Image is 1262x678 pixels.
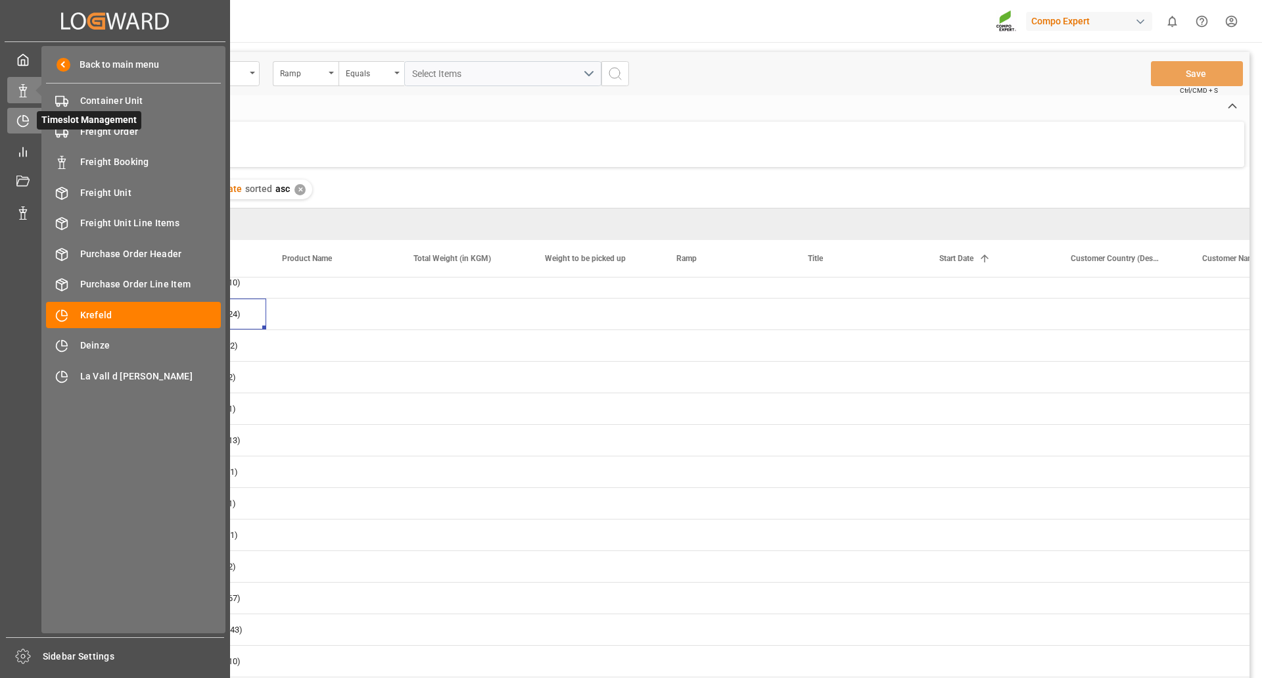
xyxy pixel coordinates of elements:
span: asc [275,183,290,194]
span: (13) [225,425,241,456]
button: open menu [273,61,339,86]
a: Freight Order [46,118,221,144]
button: search button [601,61,629,86]
span: Sidebar Settings [43,650,225,664]
span: Freight Booking [80,155,222,169]
a: My Reports [7,138,223,164]
a: Customer View [7,199,223,225]
span: Ctrl/CMD + S [1180,85,1218,95]
span: (2) [227,331,238,361]
span: Start Date [939,254,973,263]
span: Weight to be picked up [545,254,626,263]
span: La Vall d [PERSON_NAME] [80,370,222,383]
span: Total Weight (in KGM) [413,254,491,263]
a: Krefeld [46,302,221,327]
span: Select Items [412,68,468,79]
span: (10) [225,646,241,677]
span: Purchase Order Line Item [80,278,222,291]
button: open menu [339,61,404,86]
span: Freight Order [80,125,222,139]
span: Container Unit [80,94,222,108]
a: La Vall d [PERSON_NAME] [46,363,221,389]
a: Container Unit [46,88,221,114]
a: Purchase Order Line Item [46,272,221,297]
a: Deinze [46,333,221,358]
span: Title [808,254,823,263]
span: Freight Unit Line Items [80,216,222,230]
div: ✕ [294,184,306,195]
span: Freight Unit [80,186,222,200]
span: (1) [227,457,238,487]
button: Help Center [1187,7,1217,36]
a: Freight Unit Line Items [46,210,221,236]
img: Screenshot%202023-09-29%20at%2010.02.21.png_1712312052.png [996,10,1017,33]
span: (24) [225,299,241,329]
span: (2) [225,362,236,393]
span: sorted [245,183,272,194]
button: Save [1151,61,1243,86]
span: Back to main menu [70,58,159,72]
span: (1) [225,394,236,424]
div: Equals [346,64,390,80]
span: Customer Country (Destination) [1071,254,1159,263]
span: Krefeld [80,308,222,322]
span: Product Name [282,254,332,263]
div: Ramp [280,64,325,80]
a: Document Management [7,169,223,195]
a: Purchase Order Header [46,241,221,266]
a: Freight Booking [46,149,221,175]
span: Purchase Order Header [80,247,222,261]
span: (10) [225,268,241,298]
button: show 0 new notifications [1157,7,1187,36]
span: (1) [227,520,238,550]
a: My Cockpit [7,47,223,72]
button: open menu [404,61,601,86]
span: Timeslot Management [37,111,141,130]
div: Compo Expert [1026,12,1152,31]
a: Timeslot ManagementTimeslot Management [7,108,223,133]
span: Deinze [80,339,222,352]
span: (1) [225,489,236,519]
span: Ramp [676,254,697,263]
span: (67) [225,583,241,614]
span: (2) [225,552,236,582]
span: (43) [227,615,243,645]
a: Freight Unit [46,180,221,205]
button: Compo Expert [1026,9,1157,34]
